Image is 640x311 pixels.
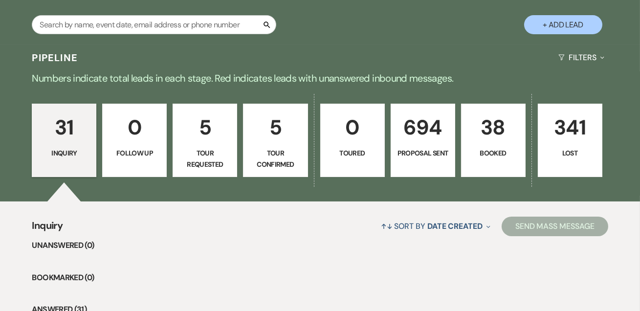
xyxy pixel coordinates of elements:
[32,239,608,252] li: Unanswered (0)
[32,271,608,284] li: Bookmarked (0)
[249,111,301,144] p: 5
[381,221,393,231] span: ↑↓
[467,111,519,144] p: 38
[524,15,602,34] button: + Add Lead
[327,111,378,144] p: 0
[109,148,160,158] p: Follow Up
[32,104,96,177] a: 31Inquiry
[544,148,596,158] p: Lost
[109,111,160,144] p: 0
[554,44,608,70] button: Filters
[538,104,602,177] a: 341Lost
[38,111,90,144] p: 31
[461,104,526,177] a: 38Booked
[179,148,231,170] p: Tour Requested
[397,111,449,144] p: 694
[320,104,385,177] a: 0Toured
[544,111,596,144] p: 341
[32,51,78,65] h3: Pipeline
[38,148,90,158] p: Inquiry
[377,213,494,239] button: Sort By Date Created
[467,148,519,158] p: Booked
[173,104,237,177] a: 5Tour Requested
[32,218,63,239] span: Inquiry
[391,104,455,177] a: 694Proposal Sent
[397,148,449,158] p: Proposal Sent
[179,111,231,144] p: 5
[327,148,378,158] p: Toured
[32,15,276,34] input: Search by name, event date, email address or phone number
[502,217,608,236] button: Send Mass Message
[102,104,167,177] a: 0Follow Up
[249,148,301,170] p: Tour Confirmed
[243,104,308,177] a: 5Tour Confirmed
[427,221,483,231] span: Date Created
